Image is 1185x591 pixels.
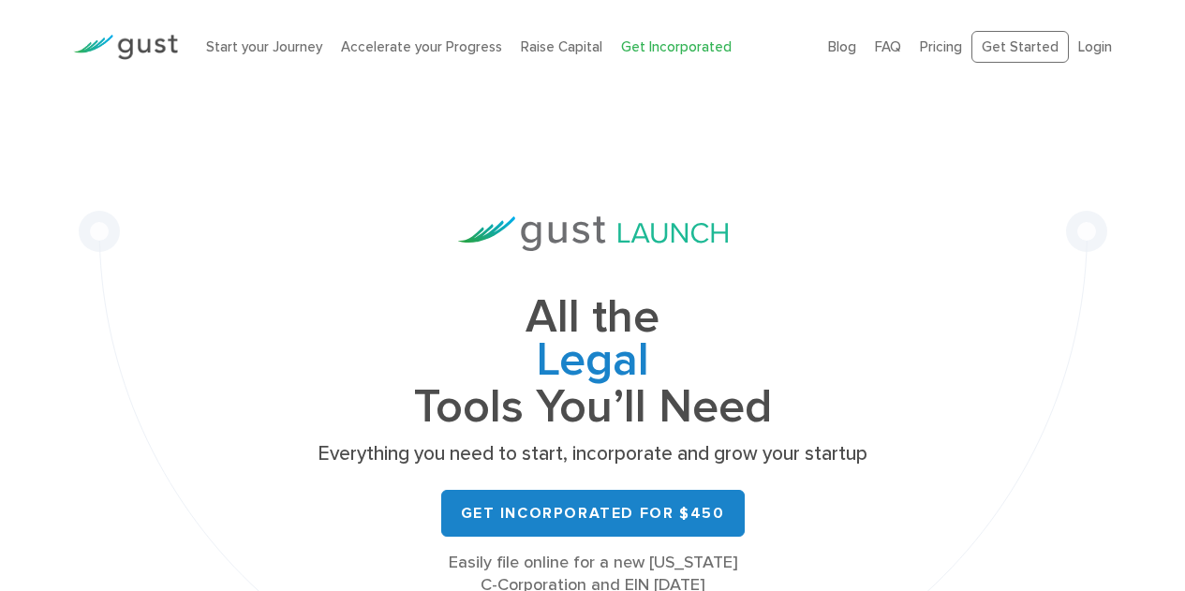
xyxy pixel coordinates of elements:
a: Accelerate your Progress [341,38,502,55]
a: Get Incorporated [621,38,732,55]
a: Login [1078,38,1112,55]
p: Everything you need to start, incorporate and grow your startup [312,441,874,467]
a: FAQ [875,38,901,55]
img: Gust Launch Logo [458,216,728,251]
span: Legal [312,339,874,386]
h1: All the Tools You’ll Need [312,296,874,428]
a: Blog [828,38,856,55]
a: Get Incorporated for $450 [441,490,745,537]
img: Gust Logo [73,35,178,60]
a: Start your Journey [206,38,322,55]
a: Get Started [971,31,1069,64]
a: Pricing [920,38,962,55]
a: Raise Capital [521,38,602,55]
